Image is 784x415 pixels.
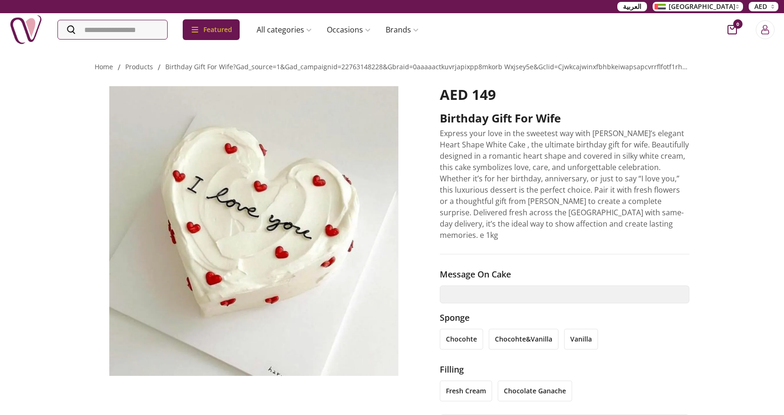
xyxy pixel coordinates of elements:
h3: filling [440,363,690,376]
li: / [158,62,161,73]
a: products [125,62,153,71]
h2: Birthday Gift for Wife [440,111,690,126]
li: chocolate ganache [498,381,572,401]
img: Birthday Gift for Wife Birthday Gift for Wife – Thoughtful Birthday Gift for Wife with Nigwa’s El... [95,86,413,376]
button: [GEOGRAPHIC_DATA] [653,2,743,11]
input: Search [58,20,167,39]
span: AED [754,2,767,11]
button: Login [756,20,775,39]
img: Arabic_dztd3n.png [655,4,666,9]
div: Featured [183,19,240,40]
span: العربية [623,2,641,11]
li: / [118,62,121,73]
li: fresh cream [440,381,492,401]
span: [GEOGRAPHIC_DATA] [669,2,736,11]
span: AED 149 [440,85,496,104]
a: Home [95,62,113,71]
button: AED [749,2,778,11]
a: Brands [378,20,426,39]
p: Express your love in the sweetest way with [PERSON_NAME]’s elegant Heart Shape White Cake , the u... [440,128,690,241]
li: chocohte&vanilla [489,329,558,350]
a: Occasions [319,20,378,39]
a: All categories [249,20,319,39]
img: Nigwa-uae-gifts [9,13,42,46]
span: 0 [733,19,743,29]
h3: Sponge [440,311,690,324]
button: cart-button [727,25,737,34]
h3: Message on cake [440,268,690,281]
li: chocohte [440,329,483,350]
li: vanilla [564,329,598,350]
